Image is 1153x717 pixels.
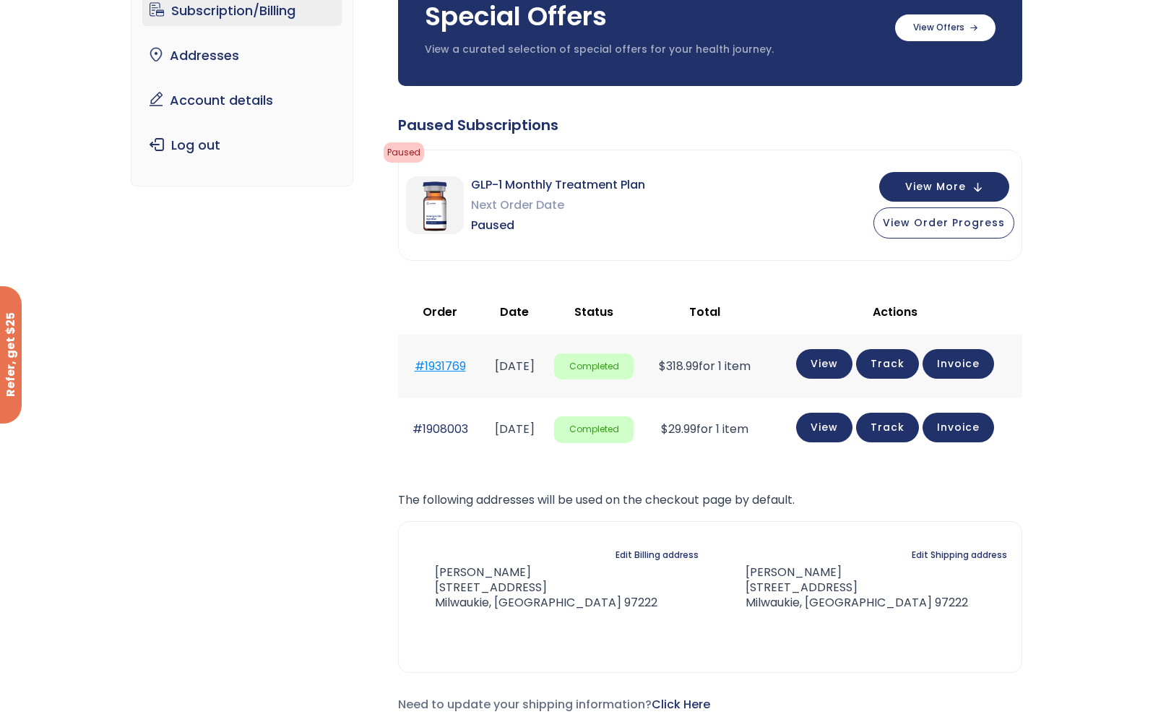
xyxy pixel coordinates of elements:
div: Paused Subscriptions [398,115,1022,135]
img: GLP-1 Monthly Treatment Plan [406,176,464,234]
span: Need to update your shipping information? [398,696,710,713]
a: View [796,349,852,379]
a: Track [856,413,919,442]
span: Completed [554,353,634,380]
p: The following addresses will be used on the checkout page by default. [398,490,1022,510]
a: Invoice [923,413,994,442]
span: View Order Progress [883,215,1005,230]
span: Actions [873,304,917,320]
span: 29.99 [661,421,696,437]
a: Edit Shipping address [912,545,1007,565]
time: [DATE] [495,421,535,437]
a: #1908003 [413,421,468,437]
a: Log out [142,130,342,160]
span: View More [905,182,966,192]
span: Completed [554,416,634,443]
td: for 1 item [641,398,768,461]
address: [PERSON_NAME] [STREET_ADDRESS] Milwaukie, [GEOGRAPHIC_DATA] 97222 [722,565,968,610]
a: Track [856,349,919,379]
span: Paused [384,142,424,163]
button: View More [879,172,1009,202]
a: Addresses [142,40,342,71]
td: for 1 item [641,335,768,398]
span: $ [659,358,666,374]
p: View a curated selection of special offers for your health journey. [425,43,881,57]
a: Edit Billing address [616,545,699,565]
time: [DATE] [495,358,535,374]
a: #1931769 [415,358,466,374]
span: Date [500,304,529,320]
address: [PERSON_NAME] [STREET_ADDRESS] Milwaukie, [GEOGRAPHIC_DATA] 97222 [413,565,657,610]
span: Total [689,304,720,320]
a: Invoice [923,349,994,379]
span: Status [574,304,613,320]
span: 318.99 [659,358,699,374]
span: Next Order Date [471,195,645,215]
span: Paused [471,215,645,236]
a: Click Here [652,696,710,713]
a: View [796,413,852,442]
span: $ [661,421,668,437]
a: Account details [142,85,342,116]
button: View Order Progress [873,207,1014,239]
span: Order [423,304,457,320]
span: GLP-1 Monthly Treatment Plan [471,175,645,195]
